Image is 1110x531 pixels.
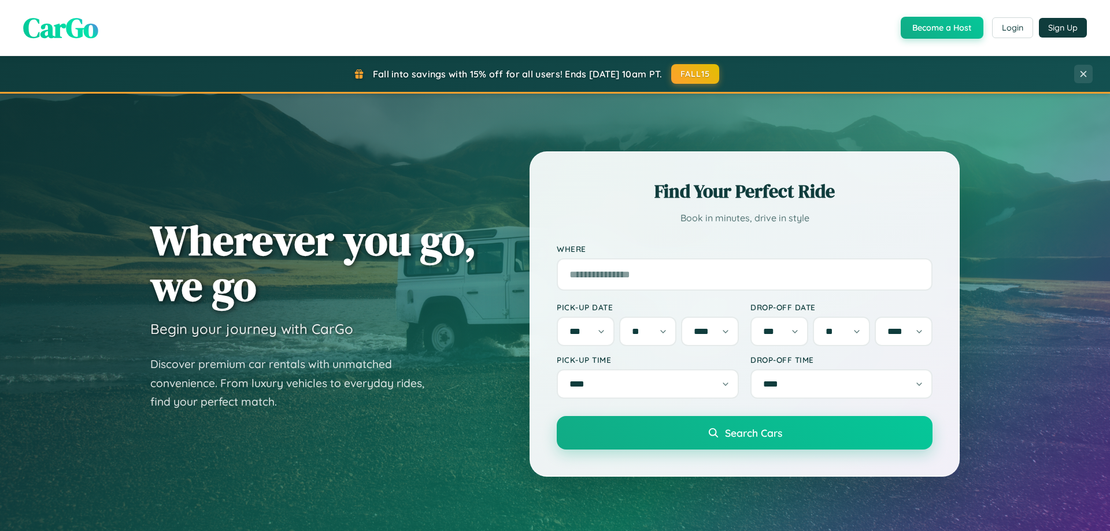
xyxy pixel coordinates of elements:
label: Pick-up Time [557,355,739,365]
button: Search Cars [557,416,933,450]
h2: Find Your Perfect Ride [557,179,933,204]
label: Where [557,244,933,254]
h1: Wherever you go, we go [150,217,476,309]
span: Search Cars [725,426,782,439]
label: Drop-off Time [750,355,933,365]
label: Drop-off Date [750,302,933,312]
h3: Begin your journey with CarGo [150,320,353,337]
p: Discover premium car rentals with unmatched convenience. From luxury vehicles to everyday rides, ... [150,355,439,411]
button: FALL15 [671,64,720,84]
button: Sign Up [1039,18,1087,38]
p: Book in minutes, drive in style [557,210,933,226]
button: Login [992,17,1033,38]
label: Pick-up Date [557,302,739,312]
button: Become a Host [901,17,983,39]
span: Fall into savings with 15% off for all users! Ends [DATE] 10am PT. [373,68,663,80]
span: CarGo [23,9,98,47]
